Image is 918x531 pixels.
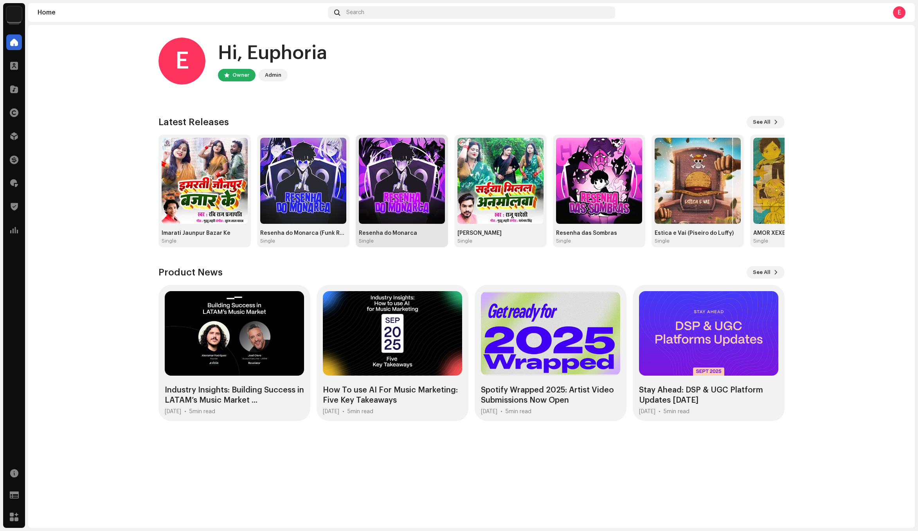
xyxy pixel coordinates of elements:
div: Owner [232,70,249,80]
div: [DATE] [481,409,497,415]
div: Single [753,238,768,244]
div: Single [556,238,571,244]
div: Hi, Euphoria [218,41,327,66]
img: b75584ac-258d-4149-bca0-962f3ca95a68 [655,138,741,224]
div: 5 [189,409,215,415]
div: Single [260,238,275,244]
div: 5 [664,409,689,415]
div: Spotify Wrapped 2025: Artist Video Submissions Now Open [481,385,620,405]
span: min read [667,409,689,414]
div: Resenha do Monarca [359,230,445,236]
div: Industry Insights: Building Success in LATAM’s Music Market ... [165,385,304,405]
div: 5 [506,409,531,415]
div: [PERSON_NAME] [457,230,544,236]
img: 5f9d79a3-2ede-4ff5-8f30-17d350c15bf3 [753,138,839,224]
div: Resenha das Sombras [556,230,642,236]
div: • [184,409,186,415]
img: ec27b1fd-d944-44a4-8a0b-e6fad179582d [162,138,248,224]
span: min read [351,409,373,414]
img: 21bb18de-2a0d-45f4-99fa-ec673f259da2 [260,138,346,224]
div: Single [359,238,374,244]
span: See All [753,114,770,130]
div: • [659,409,661,415]
img: de0d2825-999c-4937-b35a-9adca56ee094 [6,6,22,22]
span: See All [753,265,770,280]
div: E [893,6,905,19]
img: abfd8bf1-9255-4aa0-b466-b7ae9371f832 [556,138,642,224]
img: d8755501-e0b4-4984-aaa6-dd23a866f3bd [457,138,544,224]
div: Single [457,238,472,244]
div: [DATE] [639,409,655,415]
div: Home [38,9,325,16]
div: [DATE] [165,409,181,415]
div: Single [655,238,670,244]
img: 67d7d3b2-d4fd-44c5-8483-7353fcdd8d97 [359,138,445,224]
div: Imarati Jaunpur Bazar Ke [162,230,248,236]
div: E [158,38,205,85]
h3: Latest Releases [158,116,229,128]
div: [DATE] [323,409,339,415]
div: Single [162,238,176,244]
div: Resenha do Monarca (Funk Remix) [260,230,346,236]
span: min read [509,409,531,414]
div: How To use AI For Music Marketing: Five Key Takeaways [323,385,462,405]
div: Estica e Vai (Piseiro do Luffy) [655,230,741,236]
div: • [342,409,344,415]
div: • [500,409,502,415]
h3: Product News [158,266,223,279]
span: min read [193,409,215,414]
span: Search [346,9,364,16]
div: Stay Ahead: DSP & UGC Platform Updates [DATE] [639,385,778,405]
div: 5 [347,409,373,415]
div: Admin [265,70,281,80]
button: See All [747,266,785,279]
div: AMOR XEXELENTS [753,230,839,236]
button: See All [747,116,785,128]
